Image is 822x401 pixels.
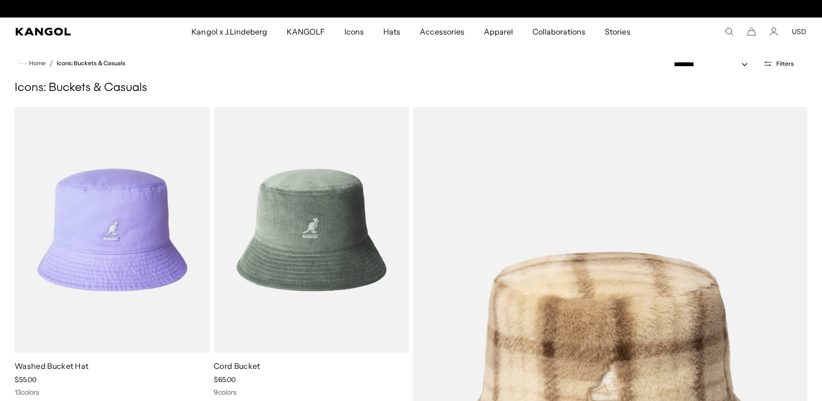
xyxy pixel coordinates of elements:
img: Cord Bucket [214,107,409,353]
img: Washed Bucket Hat [15,107,210,353]
slideshow-component: Announcement bar [311,5,511,13]
div: 13 colors [15,388,210,397]
span: Home [27,60,46,67]
a: Account [770,27,778,36]
a: KANGOLF [277,18,335,46]
div: 1 of 2 [311,5,511,13]
a: Kangol [16,28,126,36]
span: Hats [383,18,400,46]
a: Apparel [474,18,523,46]
span: $55.00 [15,375,36,384]
a: Cord Bucket [214,361,260,371]
div: 9 colors [214,388,409,397]
a: Kangol x J.Lindeberg [182,18,277,46]
span: Stories [605,18,630,46]
a: Accessories [410,18,474,46]
summary: Search here [725,27,734,36]
span: Collaborations [532,18,585,46]
button: USD [792,27,806,36]
span: KANGOLF [287,18,325,46]
button: Cart [747,27,756,36]
a: Stories [595,18,640,46]
a: Collaborations [523,18,595,46]
a: Icons: Buckets & Casuals [57,60,125,67]
a: Icons [335,18,374,46]
a: Washed Bucket Hat [15,361,88,371]
div: Announcement [311,5,511,13]
li: / [46,57,53,69]
button: Open filters [757,59,800,68]
span: Apparel [484,18,513,46]
select: Sort by: Featured [670,59,757,70]
span: Icons [344,18,364,46]
span: Accessories [420,18,464,46]
span: $65.00 [214,375,236,384]
a: Home [18,59,46,68]
a: Hats [374,18,410,46]
span: Filters [776,60,794,67]
span: Kangol x J.Lindeberg [191,18,267,46]
h1: Icons: Buckets & Casuals [15,81,807,95]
